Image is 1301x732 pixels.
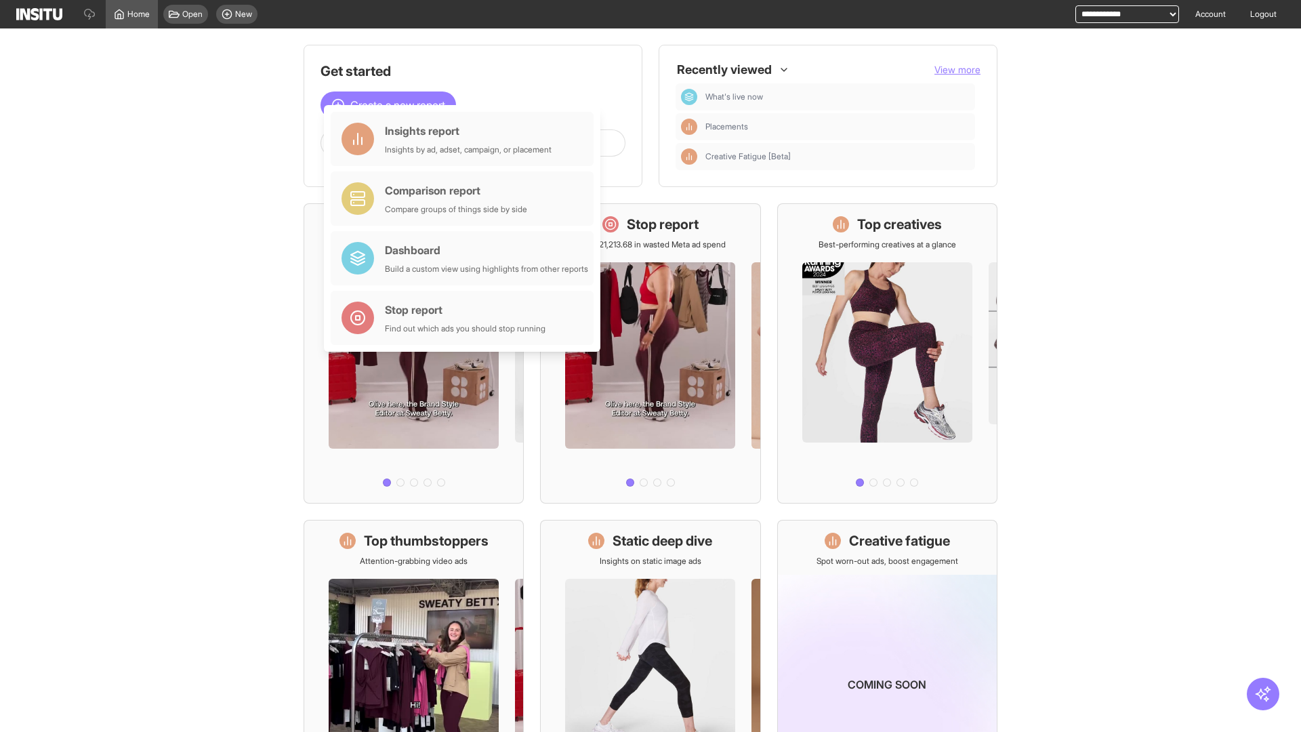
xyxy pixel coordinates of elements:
[350,97,445,113] span: Create a new report
[705,151,791,162] span: Creative Fatigue [Beta]
[600,556,701,567] p: Insights on static image ads
[385,302,545,318] div: Stop report
[681,119,697,135] div: Insights
[235,9,252,20] span: New
[934,64,980,75] span: View more
[613,531,712,550] h1: Static deep dive
[385,264,588,274] div: Build a custom view using highlights from other reports
[385,204,527,215] div: Compare groups of things side by side
[777,203,997,504] a: Top creativesBest-performing creatives at a glance
[705,91,970,102] span: What's live now
[705,91,763,102] span: What's live now
[364,531,489,550] h1: Top thumbstoppers
[385,242,588,258] div: Dashboard
[385,182,527,199] div: Comparison report
[321,62,625,81] h1: Get started
[385,123,552,139] div: Insights report
[385,323,545,334] div: Find out which ads you should stop running
[182,9,203,20] span: Open
[705,121,748,132] span: Placements
[705,121,970,132] span: Placements
[321,91,456,119] button: Create a new report
[681,148,697,165] div: Insights
[857,215,942,234] h1: Top creatives
[934,63,980,77] button: View more
[304,203,524,504] a: What's live nowSee all active ads instantly
[360,556,468,567] p: Attention-grabbing video ads
[16,8,62,20] img: Logo
[819,239,956,250] p: Best-performing creatives at a glance
[705,151,970,162] span: Creative Fatigue [Beta]
[681,89,697,105] div: Dashboard
[540,203,760,504] a: Stop reportSave £21,213.68 in wasted Meta ad spend
[575,239,726,250] p: Save £21,213.68 in wasted Meta ad spend
[627,215,699,234] h1: Stop report
[385,144,552,155] div: Insights by ad, adset, campaign, or placement
[127,9,150,20] span: Home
